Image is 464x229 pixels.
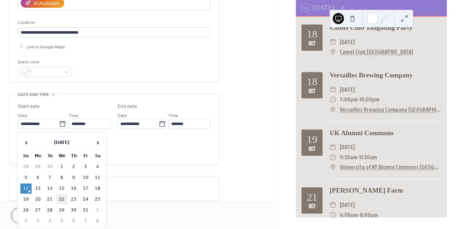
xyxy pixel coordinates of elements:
[92,216,103,226] td: 8
[307,134,317,145] div: 19
[357,152,359,162] span: -
[340,152,357,162] span: 9:30am
[20,216,32,226] td: 2
[68,194,79,204] td: 23
[118,112,127,119] span: Date
[20,151,32,161] th: Su
[32,216,44,226] td: 3
[92,151,103,161] th: Sa
[330,142,336,152] div: ​
[68,162,79,172] td: 2
[340,85,355,95] span: [DATE]
[340,142,355,152] span: [DATE]
[44,194,55,204] td: 21
[69,112,79,119] span: Time
[32,205,44,215] td: 27
[80,162,91,172] td: 3
[11,208,54,223] button: Cancel
[26,43,65,51] span: Link to Google Maps
[330,210,336,220] div: ​
[340,95,358,105] span: 7:00pm
[340,37,355,47] span: [DATE]
[309,204,316,209] div: Oct
[80,151,91,161] th: Fr
[309,41,316,46] div: Oct
[68,151,79,161] th: Th
[44,162,55,172] td: 30
[340,162,441,172] a: University of KY Alumni Commons [GEOGRAPHIC_DATA]
[44,151,55,161] th: Tu
[56,216,67,226] td: 5
[118,103,137,110] div: End date
[68,183,79,194] td: 16
[168,112,178,119] span: Time
[80,216,91,226] td: 7
[307,29,317,39] div: 18
[56,183,67,194] td: 15
[92,162,103,172] td: 4
[330,162,336,172] div: ​
[330,37,336,47] div: ​
[18,112,27,119] span: Date
[80,183,91,194] td: 17
[360,210,378,220] span: 8:00pm
[18,58,71,66] div: Event color
[44,205,55,215] td: 28
[20,194,32,204] td: 19
[358,95,359,105] span: -
[32,135,91,150] th: [DATE]
[20,183,32,194] td: 12
[20,205,32,215] td: 26
[56,194,67,204] td: 22
[20,162,32,172] td: 28
[330,85,336,95] div: ​
[330,200,336,210] div: ​
[80,173,91,183] td: 10
[358,210,360,220] span: -
[32,173,44,183] td: 6
[56,173,67,183] td: 8
[330,23,441,33] div: Camel Club Tailgating Party
[92,205,103,215] td: 1
[68,205,79,215] td: 30
[21,136,31,150] span: ‹
[32,151,44,161] th: Mo
[44,173,55,183] td: 7
[18,103,40,110] div: Start date
[309,146,316,152] div: Oct
[307,76,317,87] div: 18
[340,105,441,115] a: Versailles Brewing Company [GEOGRAPHIC_DATA] [GEOGRAPHIC_DATA]
[330,47,336,57] div: ​
[68,216,79,226] td: 6
[20,173,32,183] td: 5
[340,210,358,220] span: 6:00pm
[32,183,44,194] td: 13
[56,151,67,161] th: We
[340,200,355,210] span: [DATE]
[330,95,336,105] div: ​
[92,194,103,204] td: 25
[32,194,44,204] td: 20
[44,183,55,194] td: 14
[56,162,67,172] td: 1
[32,162,44,172] td: 29
[80,194,91,204] td: 24
[309,89,316,94] div: Oct
[92,173,103,183] td: 11
[330,128,441,138] div: UK Alumni Commons
[307,192,317,202] div: 21
[330,70,441,81] div: Versailles Brewing Company
[44,216,55,226] td: 4
[359,152,377,162] span: 11:30am
[56,205,67,215] td: 29
[330,152,336,162] div: ​
[330,186,441,196] div: [PERSON_NAME] Farm
[92,136,103,150] span: ›
[330,105,336,115] div: ​
[340,47,413,57] a: Camel Club [GEOGRAPHIC_DATA]
[18,91,49,98] span: Date and time
[92,183,103,194] td: 18
[18,19,209,26] div: Location
[359,95,379,105] span: 10:00pm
